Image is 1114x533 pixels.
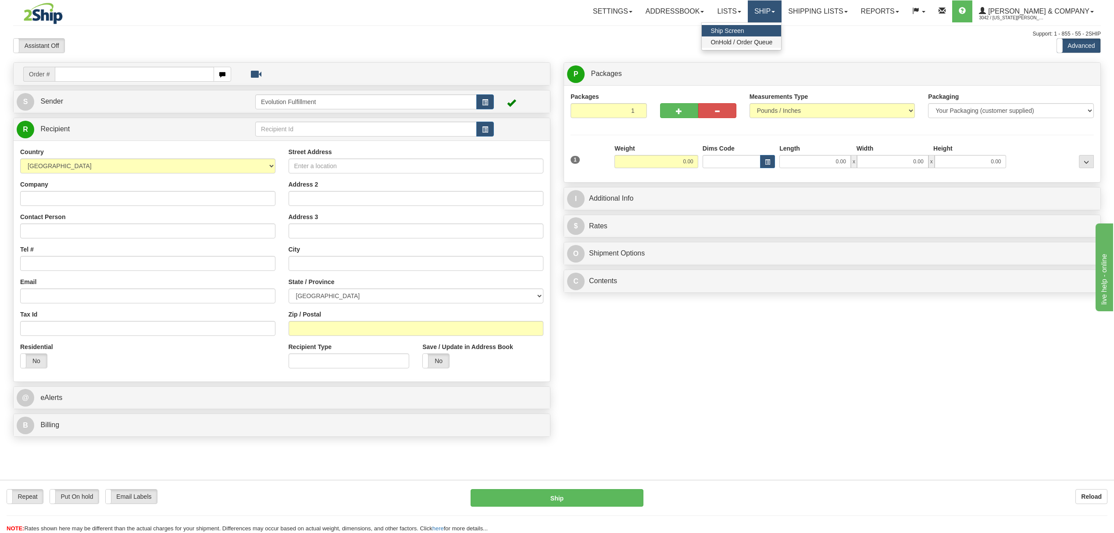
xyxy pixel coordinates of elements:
label: Email Labels [106,490,157,504]
iframe: chat widget [1094,222,1113,311]
label: No [423,354,449,368]
span: 3042 / [US_STATE][PERSON_NAME] [979,14,1045,22]
span: Billing [40,421,59,429]
label: Measurements Type [750,92,808,101]
label: Length [779,144,800,153]
label: Street Address [289,148,332,156]
label: Packages [571,92,599,101]
label: Zip / Postal [289,310,321,319]
label: Repeat [7,490,43,504]
span: eAlerts [40,394,62,401]
div: Support: 1 - 855 - 55 - 2SHIP [13,30,1101,38]
a: Ship Screen [702,25,781,36]
label: Tax Id [20,310,37,319]
span: @ [17,389,34,407]
a: Settings [586,0,639,22]
label: Tel # [20,245,34,254]
span: R [17,121,34,138]
label: Contact Person [20,212,65,221]
span: NOTE: [7,525,24,532]
span: $ [567,217,585,235]
label: Email [20,277,36,286]
span: [PERSON_NAME] & Company [986,7,1089,15]
label: State / Province [289,277,335,286]
span: C [567,273,585,290]
a: B Billing [17,416,547,434]
label: Recipient Type [289,342,332,351]
span: I [567,190,585,208]
div: live help - online [7,5,81,16]
input: Enter a location [289,158,544,173]
label: Weight [614,144,635,153]
a: here [432,525,444,532]
a: [PERSON_NAME] & Company 3042 / [US_STATE][PERSON_NAME] [972,0,1100,22]
span: Recipient [40,125,70,133]
a: S Sender [17,93,255,111]
a: OnHold / Order Queue [702,36,781,48]
a: Lists [711,0,747,22]
span: Packages [591,70,621,77]
a: OShipment Options [567,245,1097,263]
label: Company [20,180,48,189]
a: CContents [567,272,1097,290]
input: Recipient Id [255,122,477,137]
a: Ship [748,0,782,22]
span: Order # [23,67,55,82]
span: 1 [571,156,580,164]
label: Address 3 [289,212,318,221]
button: Ship [471,489,643,507]
a: IAdditional Info [567,190,1097,208]
label: Packaging [928,92,959,101]
span: x [851,155,857,168]
div: ... [1079,155,1094,168]
a: $Rates [567,217,1097,235]
label: Assistant Off [14,39,64,53]
span: Ship Screen [711,27,744,34]
label: Width [857,144,874,153]
span: OnHold / Order Queue [711,39,772,46]
span: O [567,245,585,263]
span: x [928,155,935,168]
label: City [289,245,300,254]
label: Dims Code [703,144,735,153]
label: Put On hold [50,490,99,504]
a: Addressbook [639,0,711,22]
label: Advanced [1057,39,1100,53]
label: Address 2 [289,180,318,189]
img: logo3042.jpg [13,2,73,25]
label: Height [933,144,953,153]
label: Save / Update in Address Book [422,342,513,351]
button: Reload [1075,489,1107,504]
b: Reload [1081,493,1102,500]
a: R Recipient [17,120,229,138]
label: No [21,354,47,368]
label: Country [20,148,44,156]
a: Shipping lists [782,0,854,22]
a: P Packages [567,65,1097,83]
a: Reports [854,0,906,22]
span: S [17,93,34,111]
span: P [567,65,585,83]
label: Residential [20,342,53,351]
span: B [17,417,34,434]
span: Sender [40,97,63,105]
a: @ eAlerts [17,389,547,407]
input: Sender Id [255,94,477,109]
